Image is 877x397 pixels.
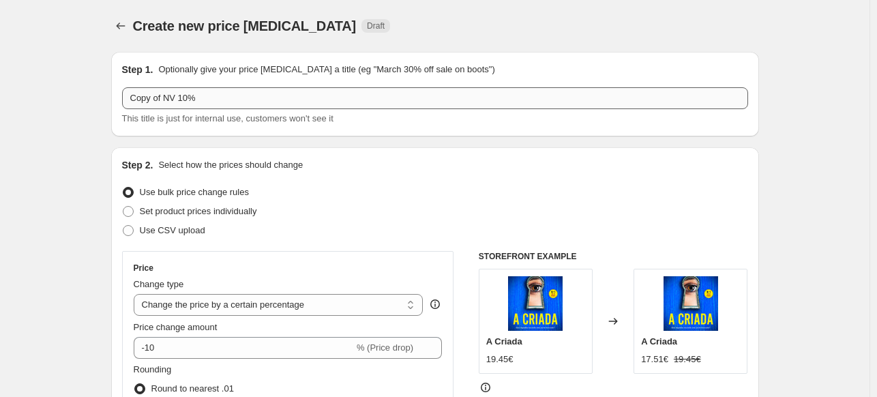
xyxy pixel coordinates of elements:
span: % (Price drop) [357,342,413,353]
div: 17.51€ [641,353,668,366]
button: Price change jobs [111,16,130,35]
span: Set product prices individually [140,206,257,216]
div: 19.45€ [486,353,514,366]
p: Optionally give your price [MEDICAL_DATA] a title (eg "March 30% off sale on boots") [158,63,494,76]
span: Draft [367,20,385,31]
span: This title is just for internal use, customers won't see it [122,113,333,123]
span: Create new price [MEDICAL_DATA] [133,18,357,33]
h2: Step 2. [122,158,153,172]
span: Use bulk price change rules [140,187,249,197]
strike: 19.45€ [674,353,701,366]
h6: STOREFRONT EXAMPLE [479,251,748,262]
span: A Criada [641,336,677,347]
img: a-criada-504308_80x.jpg [508,276,563,331]
h3: Price [134,263,153,274]
p: Select how the prices should change [158,158,303,172]
span: Change type [134,279,184,289]
div: help [428,297,442,311]
span: Round to nearest .01 [151,383,234,394]
span: Rounding [134,364,172,374]
input: -15 [134,337,354,359]
span: A Criada [486,336,522,347]
span: Price change amount [134,322,218,332]
h2: Step 1. [122,63,153,76]
img: a-criada-504308_80x.jpg [664,276,718,331]
span: Use CSV upload [140,225,205,235]
input: 30% off holiday sale [122,87,748,109]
